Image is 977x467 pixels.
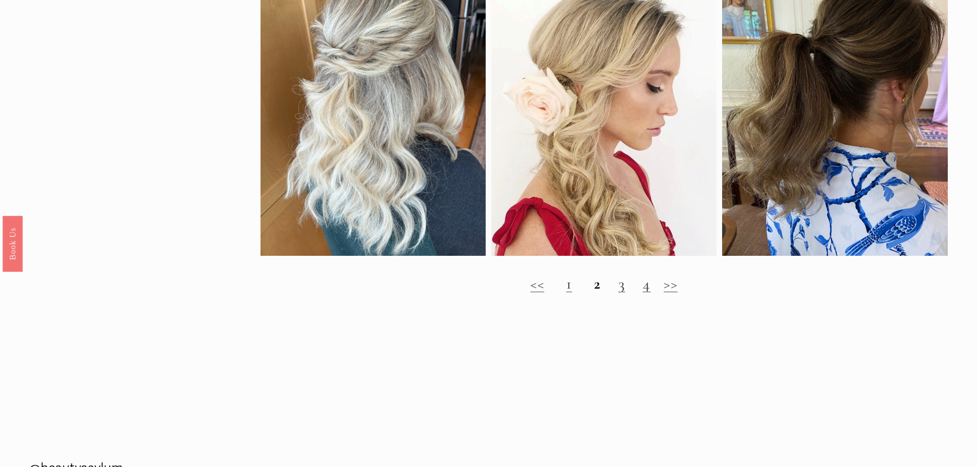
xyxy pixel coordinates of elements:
[3,215,23,271] a: Book Us
[566,274,572,293] a: 1
[619,274,626,293] a: 3
[530,274,544,293] a: <<
[643,274,651,293] a: 4
[594,274,601,293] strong: 2
[664,274,677,293] a: >>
